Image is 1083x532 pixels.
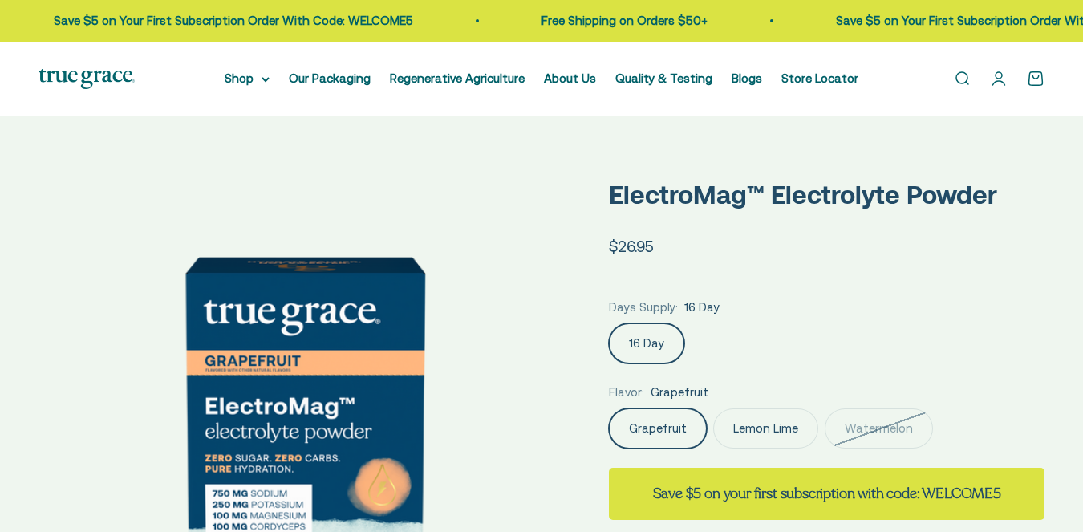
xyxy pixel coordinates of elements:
a: About Us [544,71,596,85]
summary: Shop [225,69,270,88]
a: Quality & Testing [615,71,712,85]
p: ElectroMag™ Electrolyte Powder [609,174,1044,215]
a: Our Packaging [289,71,371,85]
a: Free Shipping on Orders $50+ [539,14,705,27]
span: Grapefruit [651,383,708,402]
a: Regenerative Agriculture [390,71,525,85]
legend: Flavor: [609,383,644,402]
legend: Days Supply: [609,298,678,317]
a: Store Locator [781,71,858,85]
sale-price: $26.95 [609,234,654,258]
strong: Save $5 on your first subscription with code: WELCOME5 [653,484,1001,503]
p: Save $5 on Your First Subscription Order With Code: WELCOME5 [51,11,411,30]
a: Blogs [732,71,762,85]
span: 16 Day [684,298,720,317]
